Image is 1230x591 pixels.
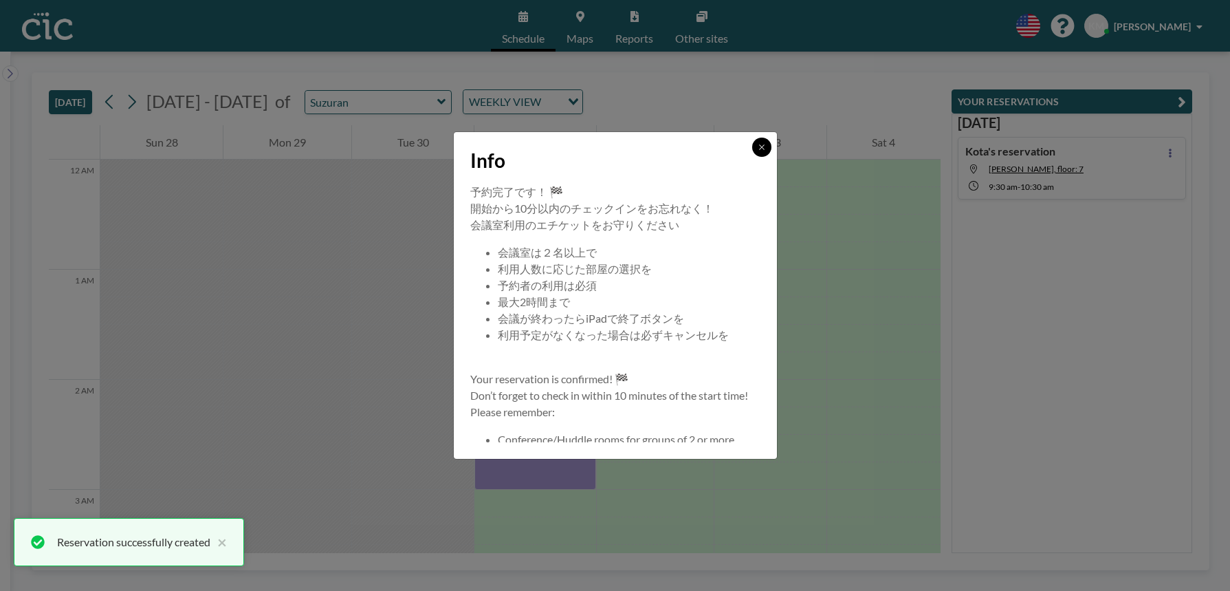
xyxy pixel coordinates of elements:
[470,405,555,418] span: Please remember:
[498,295,570,308] span: 最大2時間まで
[498,279,597,292] span: 予約者の利用は必須
[470,149,505,173] span: Info
[57,534,210,550] div: Reservation successfully created
[210,534,227,550] button: close
[470,372,628,385] span: Your reservation is confirmed! 🏁
[470,202,714,215] span: 開始から10分以内のチェックインをお忘れなく！
[498,262,652,275] span: 利用人数に応じた部屋の選択を
[470,185,563,198] span: 予約完了です！ 🏁
[470,218,679,231] span: 会議室利用のエチケットをお守りください
[498,433,734,446] span: Conference/Huddle rooms for groups of 2 or more
[498,246,597,259] span: 会議室は２名以上で
[498,328,729,341] span: 利用予定がなくなった場合は必ずキャンセルを
[470,389,748,402] span: Don’t forget to check in within 10 minutes of the start time!
[498,312,684,325] span: 会議が終わったらiPadで終了ボタンを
